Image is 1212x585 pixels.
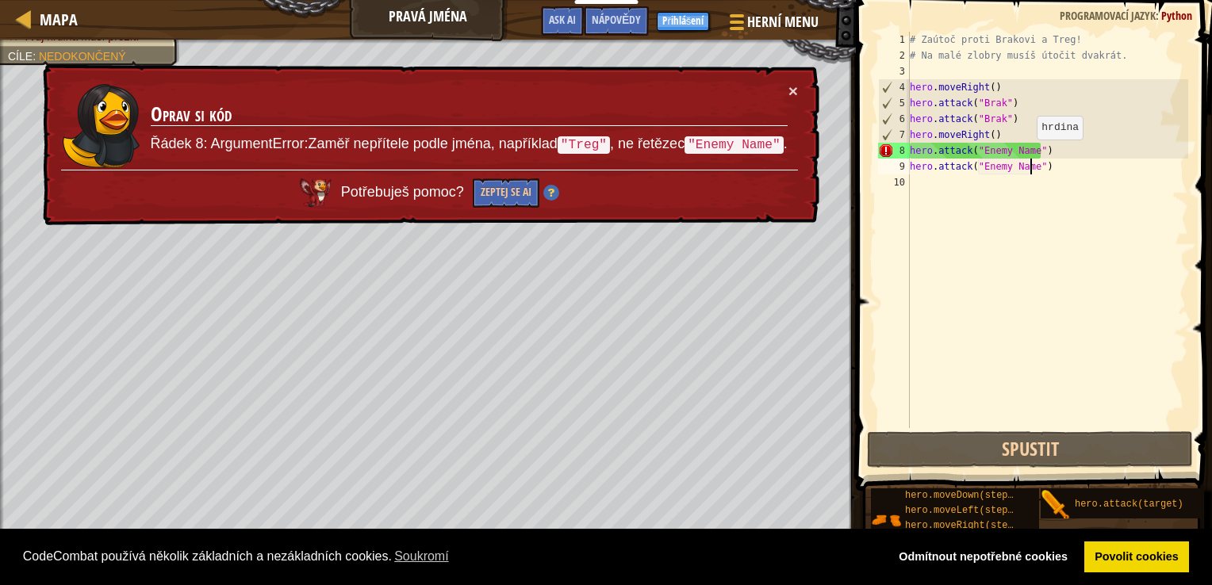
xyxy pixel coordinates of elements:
[543,185,559,201] img: Hint
[879,79,910,95] div: 4
[151,134,788,155] p: Řádek 8: ArgumentError:Zaměř nepřítele podle jména, například , ne řetězec .
[788,82,798,99] button: ×
[1041,490,1071,520] img: portrait.png
[300,178,332,207] img: AI
[871,505,901,535] img: portrait.png
[1075,499,1183,510] span: hero.attack(target)
[392,545,451,568] a: learn more about cookies
[62,83,141,169] img: duck_omarn.png
[549,12,576,27] span: Ask AI
[1060,8,1156,23] span: Programovací jazyk
[1041,121,1079,133] code: hrdina
[879,95,910,111] div: 5
[905,505,1019,516] span: hero.moveLeft(steps)
[8,50,33,63] span: Cíle
[905,490,1019,501] span: hero.moveDown(steps)
[32,9,78,30] a: Mapa
[878,143,910,159] div: 8
[878,159,910,174] div: 9
[1084,541,1190,573] a: allow cookies
[878,48,910,63] div: 2
[341,184,468,200] span: Potřebuješ pomoc?
[878,174,910,190] div: 10
[592,12,641,27] span: Nápovědy
[747,12,819,32] span: Herní menu
[40,9,78,30] span: Mapa
[888,541,1079,573] a: deny cookies
[23,545,876,568] span: CodeCombat používá několik základních a nezákladních cookies.
[879,127,910,143] div: 7
[558,136,610,154] code: "Treg"
[39,50,126,63] span: Nedokončený
[878,63,910,79] div: 3
[717,6,828,44] button: Herní menu
[657,12,709,31] button: Přihlášení
[1161,8,1192,23] span: Python
[151,104,788,126] h3: Oprav si kód
[685,136,784,154] code: "Enemy Name"
[473,178,539,208] button: Zeptej se AI
[878,32,910,48] div: 1
[33,50,39,63] span: :
[879,111,910,127] div: 6
[541,6,584,36] button: Ask AI
[867,431,1194,468] button: Spustit
[905,520,1025,531] span: hero.moveRight(steps)
[1156,8,1161,23] span: :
